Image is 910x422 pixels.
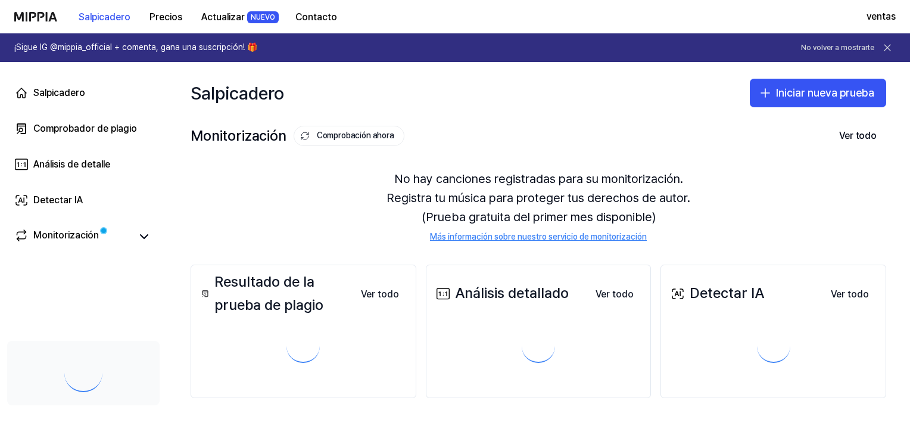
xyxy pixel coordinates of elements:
font: Análisis detallado [455,282,569,305]
a: Comprobador de plagio [7,114,160,143]
a: Ver todo [351,281,409,306]
button: Contacto [286,5,347,29]
a: Análisis de detalle [7,150,160,179]
font: No hay canciones registradas para su monitorización. Registra tu música para proteger tus derecho... [387,169,690,226]
div: NUEVO [247,11,279,23]
a: Monitorización [14,228,131,245]
button: Comprobación ahora [294,126,404,146]
a: Detectar IA [7,186,160,215]
font: Detectar IA [690,282,764,305]
button: Ver todo [351,283,409,306]
div: Salpicadero [33,86,85,100]
div: Detectar IA [33,193,83,207]
a: Más información sobre nuestro servicio de monitorización [430,231,647,243]
button: Precios [140,5,192,29]
font: Comprobación ahora [317,130,394,142]
a: Salpicadero [7,79,160,107]
img: logotipo [14,12,57,21]
a: Ver todo [821,281,878,306]
button: Ver todo [821,283,878,306]
button: ventas [867,10,896,24]
font: Iniciar nueva prueba [776,85,874,102]
button: Salpicadero [69,5,140,29]
button: ActualizarNUEVO [192,5,286,29]
font: Monitorización [191,125,286,147]
a: ActualizarNUEVO [192,1,286,33]
button: Ver todo [830,124,886,148]
button: No volver a mostrarte [801,43,874,53]
h1: ¡Sigue IG @mippia_official + comenta, gana una suscripción! 🎁 [14,42,257,54]
button: Iniciar nueva prueba [750,79,886,107]
button: Ver todo [586,283,643,306]
div: Comprobador de plagio [33,122,137,136]
font: Resultado de la prueba de plagio [214,271,351,316]
a: Ver todo [586,281,643,306]
div: Salpicadero [191,74,284,112]
div: Análisis de detalle [33,157,110,172]
font: Monitorización [33,229,99,241]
